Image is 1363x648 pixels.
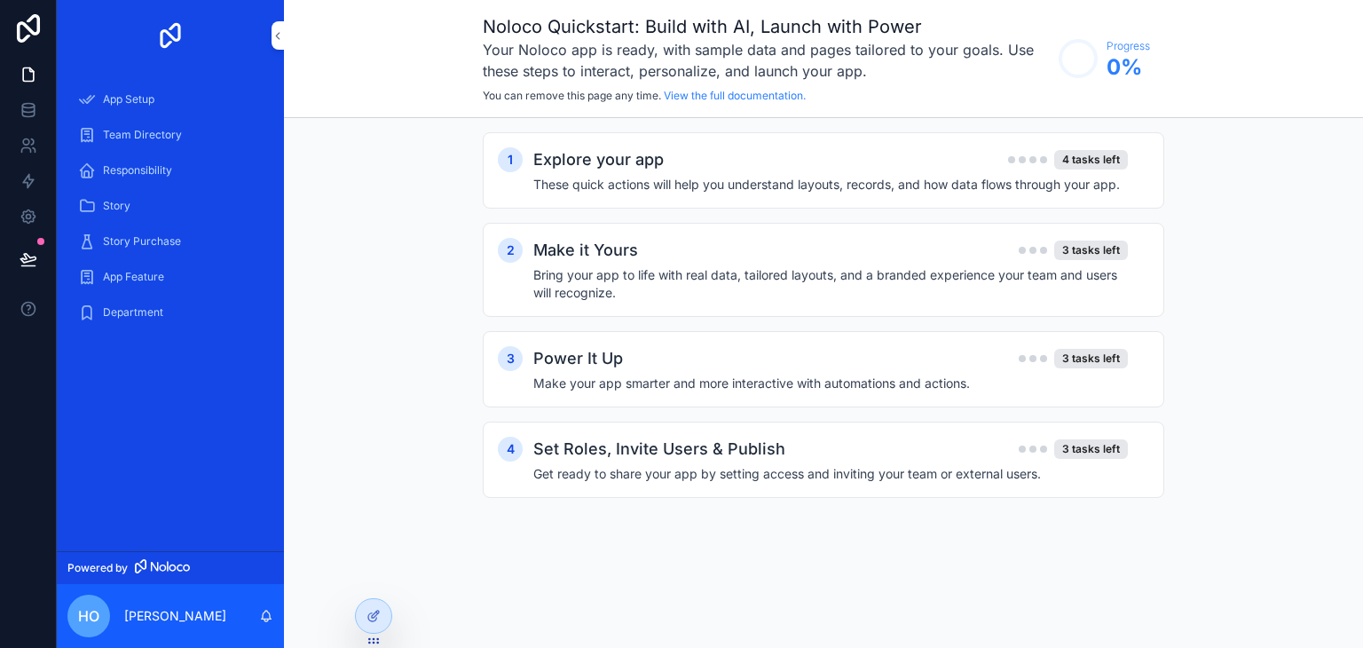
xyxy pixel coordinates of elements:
h4: Get ready to share your app by setting access and inviting your team or external users. [533,465,1128,483]
h4: These quick actions will help you understand layouts, records, and how data flows through your app. [533,176,1128,194]
div: 1 [498,147,523,172]
div: 4 tasks left [1054,150,1128,170]
img: App logo [156,21,185,50]
a: Team Directory [67,119,273,151]
a: App Feature [67,261,273,293]
a: Story Purchase [67,225,273,257]
span: Story Purchase [103,234,181,249]
span: Powered by [67,561,128,575]
span: Story [103,199,130,213]
a: Department [67,296,273,328]
div: 4 [498,437,523,462]
a: App Setup [67,83,273,115]
h1: Noloco Quickstart: Build with AI, Launch with Power [483,14,1050,39]
span: App Feature [103,270,164,284]
span: Department [103,305,163,320]
div: 3 tasks left [1054,241,1128,260]
div: 3 tasks left [1054,439,1128,459]
h2: Explore your app [533,147,664,172]
h2: Make it Yours [533,238,638,263]
span: 0 % [1107,53,1150,82]
a: View the full documentation. [664,89,806,102]
span: Responsibility [103,163,172,178]
span: HO [78,605,99,627]
div: 3 tasks left [1054,349,1128,368]
span: App Setup [103,92,154,107]
h2: Power It Up [533,346,623,371]
p: [PERSON_NAME] [124,607,226,625]
span: You can remove this page any time. [483,89,661,102]
a: Powered by [57,551,284,584]
a: Responsibility [67,154,273,186]
div: 2 [498,238,523,263]
div: 3 [498,346,523,371]
span: Team Directory [103,128,182,142]
a: Story [67,190,273,222]
h4: Bring your app to life with real data, tailored layouts, and a branded experience your team and u... [533,266,1128,302]
h3: Your Noloco app is ready, with sample data and pages tailored to your goals. Use these steps to i... [483,39,1050,82]
h4: Make your app smarter and more interactive with automations and actions. [533,375,1128,392]
div: scrollable content [57,71,284,352]
div: scrollable content [284,118,1363,546]
span: Progress [1107,39,1150,53]
h2: Set Roles, Invite Users & Publish [533,437,785,462]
